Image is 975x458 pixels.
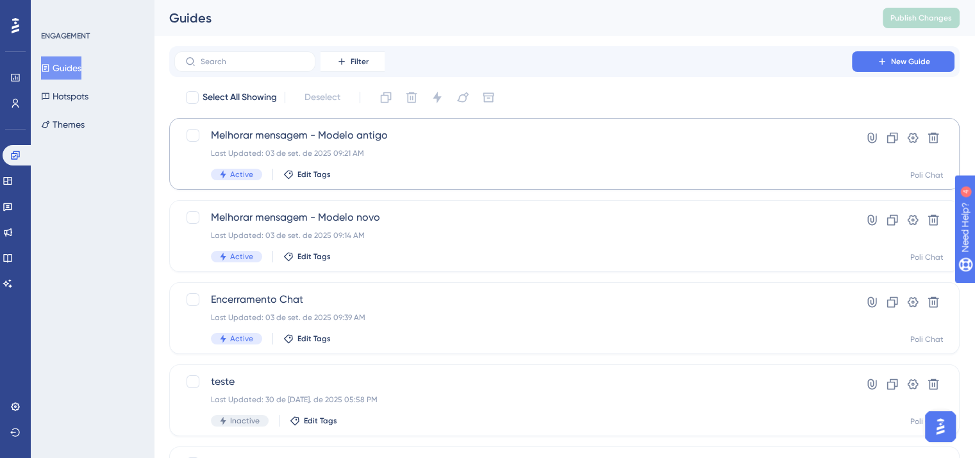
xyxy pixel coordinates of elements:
[41,31,90,41] div: ENGAGEMENT
[890,13,952,23] span: Publish Changes
[203,90,277,105] span: Select All Showing
[89,6,93,17] div: 4
[351,56,369,67] span: Filter
[211,374,815,389] span: teste
[852,51,954,72] button: New Guide
[211,210,815,225] span: Melhorar mensagem - Modelo novo
[211,128,815,143] span: Melhorar mensagem - Modelo antigo
[211,312,815,323] div: Last Updated: 03 de set. de 2025 09:39 AM
[304,90,340,105] span: Deselect
[293,86,352,109] button: Deselect
[910,252,944,262] div: Poli Chat
[30,3,80,19] span: Need Help?
[910,416,944,427] div: Poli Chat
[41,85,88,108] button: Hotspots
[230,169,253,180] span: Active
[211,394,815,405] div: Last Updated: 30 de [DATE]. de 2025 05:58 PM
[883,8,960,28] button: Publish Changes
[891,56,930,67] span: New Guide
[283,169,331,180] button: Edit Tags
[211,292,815,307] span: Encerramento Chat
[304,416,337,426] span: Edit Tags
[283,251,331,262] button: Edit Tags
[921,407,960,446] iframe: UserGuiding AI Assistant Launcher
[297,334,331,344] span: Edit Tags
[297,169,331,180] span: Edit Tags
[290,416,337,426] button: Edit Tags
[283,334,331,344] button: Edit Tags
[910,334,944,344] div: Poli Chat
[41,56,81,80] button: Guides
[211,148,815,158] div: Last Updated: 03 de set. de 2025 09:21 AM
[211,230,815,241] div: Last Updated: 03 de set. de 2025 09:14 AM
[230,334,253,344] span: Active
[201,57,304,66] input: Search
[230,251,253,262] span: Active
[321,51,385,72] button: Filter
[169,9,851,27] div: Guides
[297,251,331,262] span: Edit Tags
[230,416,260,426] span: Inactive
[910,170,944,180] div: Poli Chat
[41,113,85,136] button: Themes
